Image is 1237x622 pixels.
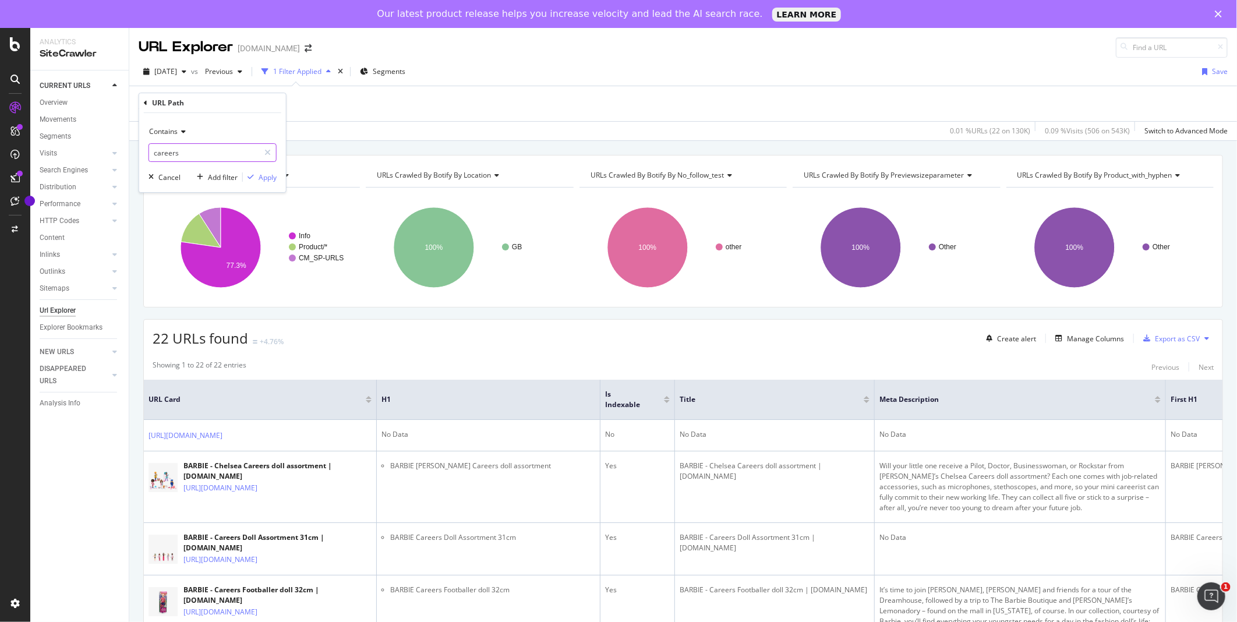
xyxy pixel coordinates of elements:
span: 1 [1221,582,1231,592]
div: Url Explorer [40,305,76,317]
a: Segments [40,130,121,143]
iframe: Intercom live chat [1197,582,1225,610]
svg: A chart. [579,197,785,298]
svg: A chart. [366,197,571,298]
li: BARBIE Careers Doll Assortment 31cm [390,532,595,543]
div: Analytics [40,37,119,47]
svg: A chart. [793,197,998,298]
input: Find a URL [1116,37,1228,58]
div: DISAPPEARED URLS [40,363,98,387]
button: Previous [200,62,247,81]
div: arrow-right-arrow-left [305,44,312,52]
li: BARBIE Careers Footballer doll 32cm [390,585,595,595]
img: main image [149,530,178,568]
div: Tooltip anchor [24,196,35,206]
div: +4.76% [260,337,284,347]
span: Meta Description [879,394,1137,405]
text: Product/* [299,243,328,251]
a: [URL][DOMAIN_NAME] [183,606,257,618]
div: Content [40,232,65,244]
span: H1 [381,394,578,405]
h4: URLs Crawled By Botify By previewsizeparameter [801,166,989,185]
li: BARBIE [PERSON_NAME] Careers doll assortment [390,461,595,471]
div: Segments [40,130,71,143]
div: Save [1212,66,1228,76]
button: Export as CSV [1139,329,1200,348]
button: [DATE] [139,62,191,81]
div: times [335,66,345,77]
div: Will your little one receive a Pilot, Doctor, Businesswoman, or Rockstar from [PERSON_NAME]’s Che... [879,461,1161,513]
a: Sitemaps [40,282,109,295]
div: Inlinks [40,249,60,261]
h4: URLs Crawled By Botify By product_with_hyphen [1015,166,1203,185]
div: 0.01 % URLs ( 22 on 130K ) [950,126,1030,136]
div: Close [1215,10,1227,17]
button: Segments [355,62,410,81]
div: BARBIE - Careers Doll Assortment 31cm | [DOMAIN_NAME] [183,532,372,553]
span: Previous [200,66,233,76]
a: Analysis Info [40,397,121,409]
div: No Data [879,532,1161,543]
div: [DOMAIN_NAME] [238,43,300,54]
button: Save [1197,62,1228,81]
svg: A chart. [1006,197,1212,298]
text: 100% [1065,243,1083,252]
div: 0.09 % Visits ( 506 on 543K ) [1045,126,1130,136]
text: 100% [638,243,656,252]
text: 100% [425,243,443,252]
div: Apply [259,172,277,182]
button: Previous [1151,360,1179,374]
button: 1 Filter Applied [257,62,335,81]
span: 22 URLs found [153,328,248,348]
text: 100% [852,243,870,252]
span: URL Card [149,394,363,405]
text: Info [299,232,310,240]
img: main image [149,582,178,620]
a: Content [40,232,121,244]
img: main image [149,458,178,496]
a: HTTP Codes [40,215,109,227]
div: Manage Columns [1067,334,1124,344]
span: URLs Crawled By Botify By previewsizeparameter [804,170,964,180]
div: Showing 1 to 22 of 22 entries [153,360,246,374]
span: vs [191,66,200,76]
div: No Data [879,429,1161,440]
div: URL Path [152,98,184,108]
div: CURRENT URLS [40,80,90,92]
div: Export as CSV [1155,334,1200,344]
span: URLs Crawled By Botify By location [377,170,491,180]
a: Performance [40,198,109,210]
div: Switch to Advanced Mode [1144,126,1228,136]
div: Cancel [158,172,181,182]
text: Other [1153,243,1170,251]
div: Yes [605,585,670,595]
div: Performance [40,198,80,210]
h4: URLs Crawled By Botify By location [374,166,563,185]
div: Visits [40,147,57,160]
div: Explorer Bookmarks [40,321,103,334]
div: Search Engines [40,164,88,176]
a: Visits [40,147,109,160]
a: Overview [40,97,121,109]
button: Manage Columns [1051,331,1124,345]
div: Add filter [208,172,238,182]
span: Contains [149,126,178,136]
div: Next [1199,362,1214,372]
div: BARBIE - Careers Footballer doll 32cm | [DOMAIN_NAME] [680,585,870,595]
img: Equal [253,340,257,344]
span: Title [680,394,846,405]
div: No [605,429,670,440]
div: BARBIE - Careers Doll Assortment 31cm | [DOMAIN_NAME] [680,532,870,553]
div: NEW URLS [40,346,74,358]
div: Yes [605,461,670,471]
a: DISAPPEARED URLS [40,363,109,387]
div: URL Explorer [139,37,233,57]
svg: A chart. [153,197,358,298]
div: Distribution [40,181,76,193]
div: BARBIE - Chelsea Careers doll assortment | [DOMAIN_NAME] [183,461,372,482]
h4: URLs Crawled By Botify By no_follow_test [588,166,776,185]
div: HTTP Codes [40,215,79,227]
